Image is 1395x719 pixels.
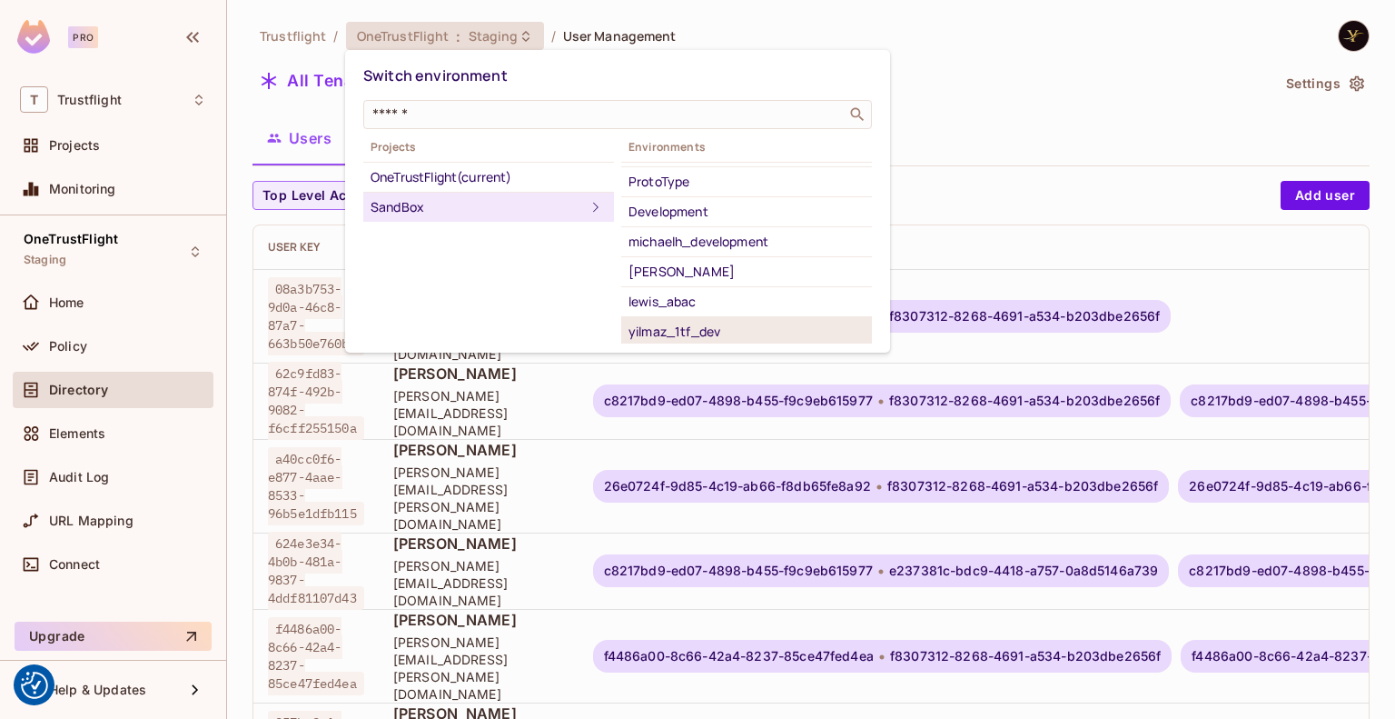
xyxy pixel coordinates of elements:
div: yilmaz_1tf_dev [628,321,865,343]
span: Environments [621,140,872,155]
div: OneTrustFlight (current) [371,166,607,188]
div: Development [628,201,865,223]
span: Projects [363,140,614,155]
div: michaelh_development [628,231,865,253]
div: SandBox [371,196,585,218]
button: Consent Preferences [21,672,48,699]
div: ProtoType [628,171,865,193]
div: [PERSON_NAME] [628,261,865,283]
span: Switch environment [363,65,508,85]
img: Revisit consent button [21,672,48,699]
div: lewis_abac [628,291,865,313]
